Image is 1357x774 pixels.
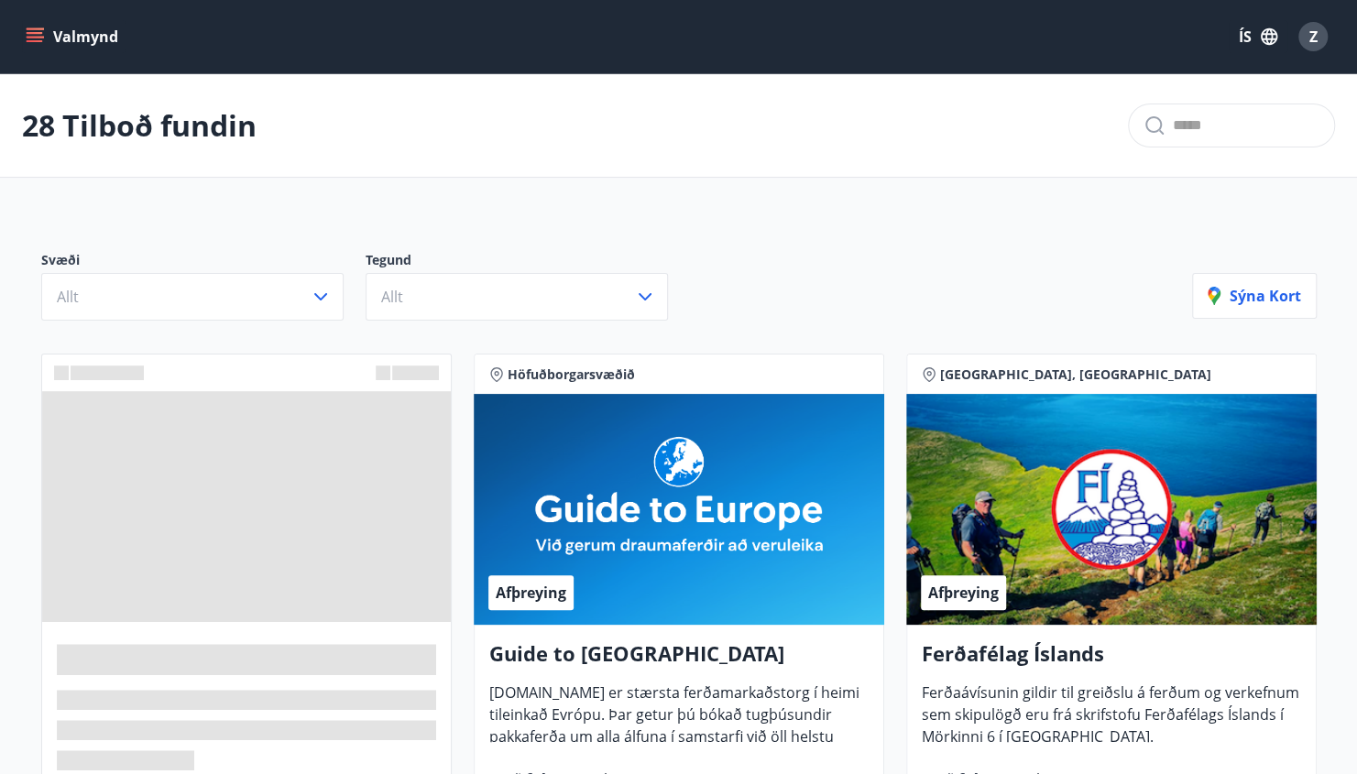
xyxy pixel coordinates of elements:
[57,287,79,307] span: Allt
[922,639,1301,681] h4: Ferðafélag Íslands
[922,682,1299,761] span: Ferðaávísunin gildir til greiðslu á ferðum og verkefnum sem skipulögð eru frá skrifstofu Ferðafél...
[1192,273,1317,319] button: Sýna kort
[496,583,566,603] span: Afþreying
[928,583,999,603] span: Afþreying
[489,639,869,681] h4: Guide to [GEOGRAPHIC_DATA]
[1208,286,1301,306] p: Sýna kort
[1291,15,1335,59] button: Z
[508,365,635,384] span: Höfuðborgarsvæðið
[940,365,1211,384] span: [GEOGRAPHIC_DATA], [GEOGRAPHIC_DATA]
[22,20,126,53] button: menu
[381,287,403,307] span: Allt
[41,273,344,321] button: Allt
[366,273,668,321] button: Allt
[366,251,690,273] p: Tegund
[1309,27,1318,47] span: Z
[41,251,366,273] p: Svæði
[1229,20,1287,53] button: ÍS
[22,105,257,146] p: 28 Tilboð fundin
